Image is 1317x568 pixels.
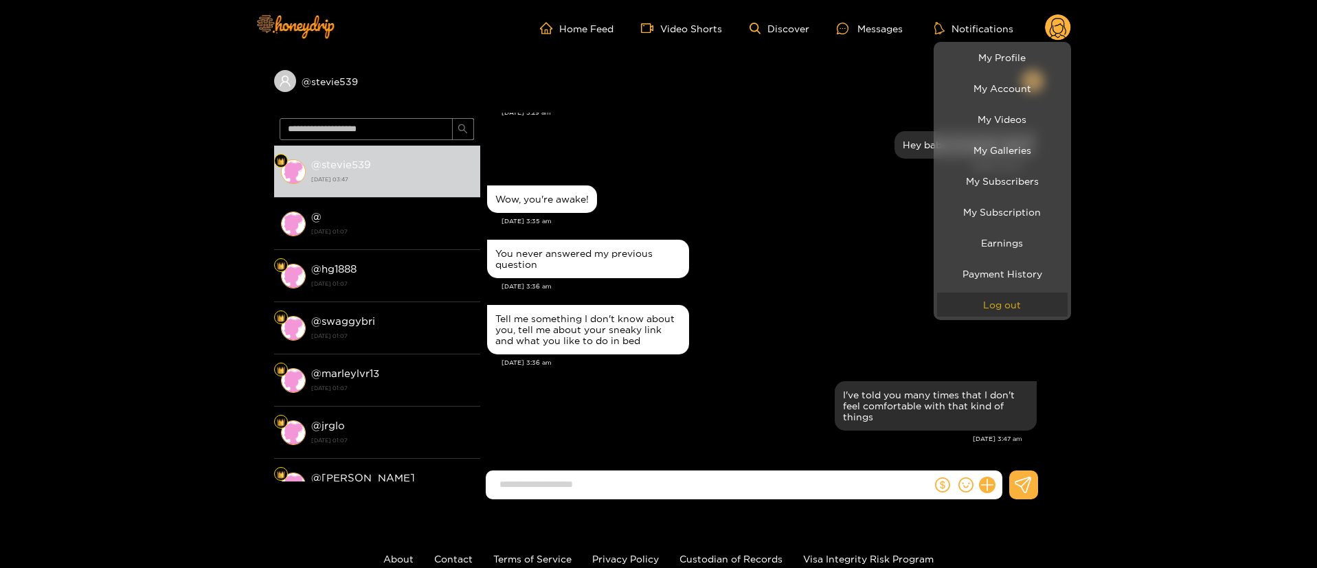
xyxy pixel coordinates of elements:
[937,169,1068,193] a: My Subscribers
[937,76,1068,100] a: My Account
[937,45,1068,69] a: My Profile
[937,107,1068,131] a: My Videos
[937,262,1068,286] a: Payment History
[937,200,1068,224] a: My Subscription
[937,231,1068,255] a: Earnings
[937,138,1068,162] a: My Galleries
[937,293,1068,317] button: Log out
